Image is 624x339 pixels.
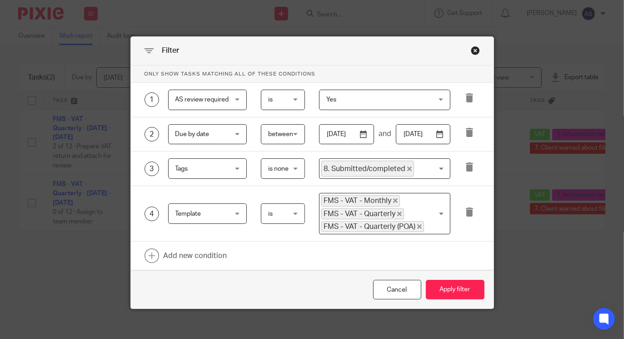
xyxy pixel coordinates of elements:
span: is [268,211,273,217]
button: Deselect FMS - VAT - Quarterly (POA) [417,224,422,229]
span: between [268,131,293,137]
button: Deselect 8. Submitted/completed [407,167,412,171]
input: To date [396,124,451,145]
p: Only show tasks matching all of these conditions [131,66,494,83]
span: Yes [326,96,336,103]
input: Search for option [425,221,445,232]
button: Deselect FMS - VAT - Monthly [393,198,398,203]
span: AS review required [175,96,229,103]
div: 1 [145,92,159,107]
span: FMS - VAT - Quarterly (POA) [321,221,424,232]
div: Search for option [319,158,450,179]
div: Close this dialog window [471,46,480,55]
div: 2 [145,127,159,142]
div: 3 [145,162,159,176]
span: FMS - VAT - Quarterly [321,208,404,219]
span: Due by date [175,131,210,137]
span: is [268,96,273,103]
span: 8. Submitted/completed [321,161,414,177]
span: Filter [162,47,180,54]
span: Template [175,211,201,217]
span: and [379,129,391,139]
div: Close this dialog window [373,280,421,299]
span: is none [268,166,289,172]
input: From date [319,124,374,145]
input: Search for option [415,161,445,177]
button: Deselect FMS - VAT - Quarterly [397,212,402,216]
div: 4 [145,207,159,221]
button: Apply filter [426,280,484,299]
span: FMS - VAT - Monthly [321,195,400,206]
div: Search for option [319,193,450,234]
span: Tags [175,166,188,172]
